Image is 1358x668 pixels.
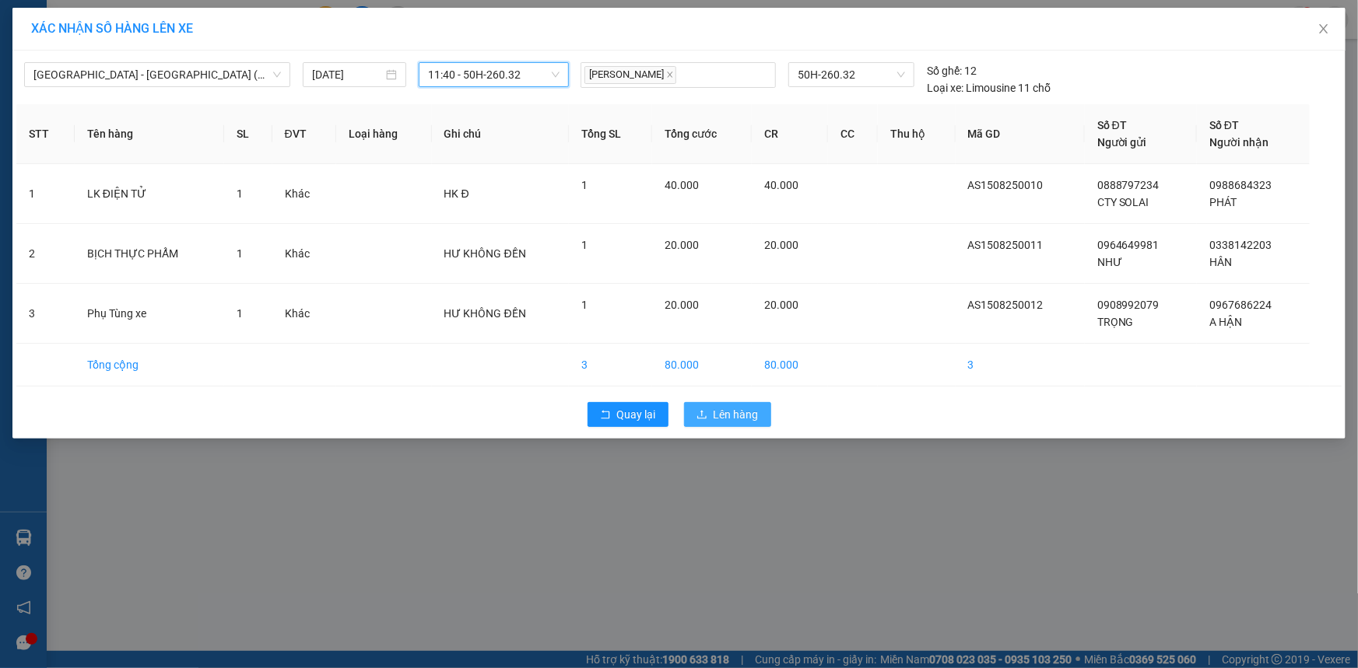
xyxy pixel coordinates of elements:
[584,66,676,84] span: [PERSON_NAME]
[581,239,588,251] span: 1
[665,299,699,311] span: 20.000
[272,104,336,164] th: ĐVT
[652,344,752,386] td: 80.000
[336,104,431,164] th: Loại hàng
[764,179,798,191] span: 40.000
[581,179,588,191] span: 1
[968,299,1044,311] span: AS1508250012
[652,104,752,164] th: Tổng cước
[665,239,699,251] span: 20.000
[666,71,674,79] span: close
[1209,299,1272,311] span: 0967686224
[428,63,560,86] span: 11:40 - 50H-260.32
[1209,119,1239,131] span: Số ĐT
[1209,239,1272,251] span: 0338142203
[444,247,526,260] span: HƯ KHÔNG ĐỀN
[1097,256,1122,268] span: NHƯ
[432,104,570,164] th: Ghi chú
[237,187,243,200] span: 1
[1209,256,1232,268] span: HÂN
[956,344,1085,386] td: 3
[588,402,668,427] button: rollbackQuay lại
[600,409,611,421] span: rollback
[33,63,281,86] span: Sài Gòn - Tây Ninh (VIP)
[237,307,243,320] span: 1
[16,104,75,164] th: STT
[798,63,905,86] span: 50H-260.32
[1209,196,1237,208] span: PHÁT
[968,239,1044,251] span: AS1508250011
[764,239,798,251] span: 20.000
[312,66,383,83] input: 15/08/2025
[1097,136,1147,149] span: Người gửi
[1097,316,1134,328] span: TRỌNG
[927,79,1051,96] div: Limousine 11 chỗ
[697,409,707,421] span: upload
[1209,136,1269,149] span: Người nhận
[569,344,652,386] td: 3
[224,104,272,164] th: SL
[75,164,224,224] td: LK ĐIỆN TỬ
[752,344,828,386] td: 80.000
[75,224,224,284] td: BỊCH THỰC PHẨM
[878,104,955,164] th: Thu hộ
[31,21,193,36] span: XÁC NHẬN SỐ HÀNG LÊN XE
[714,406,759,423] span: Lên hàng
[16,164,75,224] td: 1
[237,247,243,260] span: 1
[1097,196,1149,208] span: CTY SOLAI
[272,164,336,224] td: Khác
[1209,316,1242,328] span: A HẬN
[75,344,224,386] td: Tổng cộng
[272,284,336,344] td: Khác
[968,179,1044,191] span: AS1508250010
[828,104,878,164] th: CC
[927,79,963,96] span: Loại xe:
[752,104,828,164] th: CR
[272,224,336,284] td: Khác
[16,224,75,284] td: 2
[569,104,652,164] th: Tổng SL
[956,104,1085,164] th: Mã GD
[75,284,224,344] td: Phụ Tùng xe
[1097,179,1160,191] span: 0888797234
[581,299,588,311] span: 1
[617,406,656,423] span: Quay lại
[927,62,977,79] div: 12
[1318,23,1330,35] span: close
[1302,8,1346,51] button: Close
[16,284,75,344] td: 3
[1097,119,1127,131] span: Số ĐT
[444,187,469,200] span: HK Đ
[1097,299,1160,311] span: 0908992079
[684,402,771,427] button: uploadLên hàng
[764,299,798,311] span: 20.000
[75,104,224,164] th: Tên hàng
[1097,239,1160,251] span: 0964649981
[1209,179,1272,191] span: 0988684323
[927,62,962,79] span: Số ghế:
[665,179,699,191] span: 40.000
[444,307,526,320] span: HƯ KHÔNG ĐỀN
